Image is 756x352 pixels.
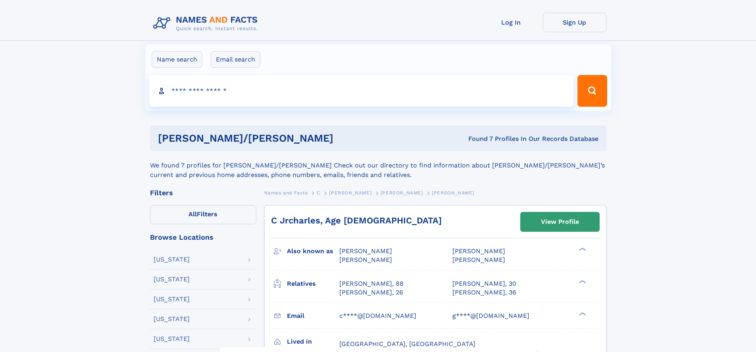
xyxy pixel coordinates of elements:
[150,234,256,241] div: Browse Locations
[381,190,423,196] span: [PERSON_NAME]
[189,210,197,218] span: All
[152,51,202,68] label: Name search
[150,189,256,196] div: Filters
[150,205,256,224] label: Filters
[154,316,190,322] div: [US_STATE]
[154,296,190,302] div: [US_STATE]
[264,188,308,198] a: Names and Facts
[317,188,320,198] a: C
[577,75,607,107] button: Search Button
[479,13,543,32] a: Log In
[401,135,598,143] div: Found 7 Profiles In Our Records Database
[521,212,599,231] a: View Profile
[452,256,505,264] span: [PERSON_NAME]
[154,276,190,283] div: [US_STATE]
[452,247,505,255] span: [PERSON_NAME]
[271,215,442,225] a: C Jrcharles, Age [DEMOGRAPHIC_DATA]
[149,75,574,107] input: search input
[339,279,404,288] a: [PERSON_NAME], 88
[339,256,392,264] span: [PERSON_NAME]
[150,151,606,180] div: We found 7 profiles for [PERSON_NAME]/[PERSON_NAME] Check out our directory to find information a...
[541,213,579,231] div: View Profile
[577,311,587,316] div: ❯
[287,335,339,348] h3: Lived in
[577,247,587,252] div: ❯
[150,13,264,34] img: Logo Names and Facts
[287,277,339,290] h3: Relatives
[317,190,320,196] span: C
[154,336,190,342] div: [US_STATE]
[339,340,475,348] span: [GEOGRAPHIC_DATA], [GEOGRAPHIC_DATA]
[154,256,190,263] div: [US_STATE]
[381,188,423,198] a: [PERSON_NAME]
[329,188,371,198] a: [PERSON_NAME]
[432,190,474,196] span: [PERSON_NAME]
[452,279,516,288] a: [PERSON_NAME], 30
[339,247,392,255] span: [PERSON_NAME]
[158,133,401,143] h1: [PERSON_NAME]/[PERSON_NAME]
[329,190,371,196] span: [PERSON_NAME]
[211,51,260,68] label: Email search
[577,279,587,284] div: ❯
[287,244,339,258] h3: Also known as
[452,288,516,297] a: [PERSON_NAME], 36
[287,309,339,323] h3: Email
[339,288,403,297] a: [PERSON_NAME], 26
[543,13,606,32] a: Sign Up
